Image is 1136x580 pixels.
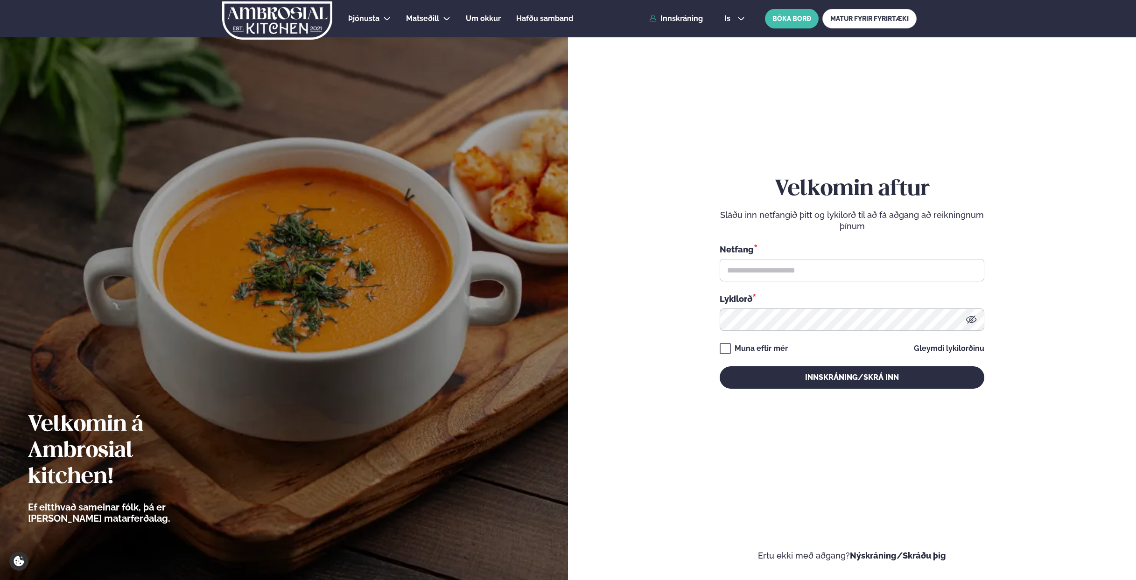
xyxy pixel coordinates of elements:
[720,176,984,203] h2: Velkomin aftur
[466,14,501,23] span: Um okkur
[348,13,379,24] a: Þjónusta
[516,14,573,23] span: Hafðu samband
[28,502,222,524] p: Ef eitthvað sameinar fólk, þá er [PERSON_NAME] matarferðalag.
[822,9,917,28] a: MATUR FYRIR FYRIRTÆKI
[720,293,984,305] div: Lykilorð
[649,14,703,23] a: Innskráning
[406,13,439,24] a: Matseðill
[720,210,984,232] p: Sláðu inn netfangið þitt og lykilorð til að fá aðgang að reikningnum þínum
[720,243,984,255] div: Netfang
[222,1,333,40] img: logo
[765,9,819,28] button: BÓKA BORÐ
[516,13,573,24] a: Hafðu samband
[348,14,379,23] span: Þjónusta
[850,551,946,560] a: Nýskráning/Skráðu þig
[717,15,752,22] button: is
[406,14,439,23] span: Matseðill
[720,366,984,389] button: Innskráning/Skrá inn
[914,345,984,352] a: Gleymdi lykilorðinu
[466,13,501,24] a: Um okkur
[9,552,28,571] a: Cookie settings
[28,412,222,490] h2: Velkomin á Ambrosial kitchen!
[596,550,1108,561] p: Ertu ekki með aðgang?
[724,15,733,22] span: is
